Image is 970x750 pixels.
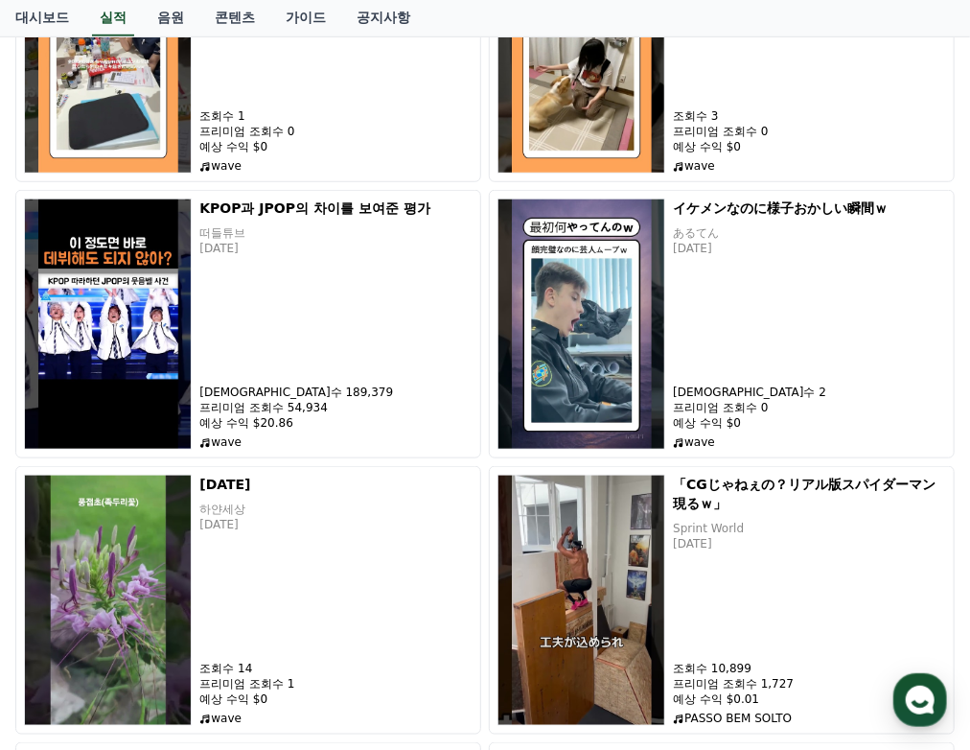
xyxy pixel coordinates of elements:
p: [DATE] [199,241,473,256]
p: 프리미엄 조회수 1,727 [673,676,946,691]
p: 조회수 1 [199,108,473,124]
img: KPOP과 JPOP의 차이를 보여준 평가 [24,199,192,450]
p: あるてん [673,225,946,241]
a: 설정 [247,591,368,639]
h5: 「CGじゃねぇの？リアル版スパイダーマン現るｗ」 [673,475,946,513]
p: wave [673,158,946,174]
p: wave [199,158,473,174]
p: 하얀세상 [199,502,473,517]
img: 2025년 9월 13일 [24,475,192,726]
a: イケメンなのに様子おかしい瞬間ｗ イケメンなのに様子おかしい瞬間ｗ あるてん [DATE] [DEMOGRAPHIC_DATA]수 2 프리미엄 조회수 0 예상 수익 $0 wave [489,190,955,458]
p: 프리미엄 조회수 0 [673,400,946,415]
h5: KPOP과 JPOP의 차이를 보여준 평가 [199,199,473,218]
p: 조회수 14 [199,661,473,676]
p: 프리미엄 조회수 0 [673,124,946,139]
p: 예상 수익 $0 [673,139,946,154]
p: [DEMOGRAPHIC_DATA]수 189,379 [199,385,473,400]
p: wave [673,434,946,450]
img: 「CGじゃねぇの？リアル版スパイダーマン現るｗ」 [497,475,665,726]
img: イケメンなのに様子おかしい瞬間ｗ [497,199,665,450]
p: 프리미엄 조회수 0 [199,124,473,139]
a: KPOP과 JPOP의 차이를 보여준 평가 KPOP과 JPOP의 차이를 보여준 평가 떠들튜브 [DATE] [DEMOGRAPHIC_DATA]수 189,379 프리미엄 조회수 54... [15,190,481,458]
p: Sprint World [673,521,946,536]
p: 프리미엄 조회수 1 [199,676,473,691]
p: 예상 수익 $0.01 [673,691,946,707]
p: PASSO BEM SOLTO [673,711,946,726]
p: wave [199,711,473,726]
span: 홈 [60,620,72,635]
p: 조회수 10,899 [673,661,946,676]
span: 설정 [296,620,319,635]
a: 홈 [6,591,127,639]
p: 예상 수익 $0 [673,415,946,431]
p: [DATE] [673,536,946,551]
p: 예상 수익 $0 [199,139,473,154]
p: 프리미엄 조회수 54,934 [199,400,473,415]
p: [DATE] [199,517,473,532]
p: 조회수 3 [673,108,946,124]
p: 예상 수익 $20.86 [199,415,473,431]
h5: イケメンなのに様子おかしい瞬間ｗ [673,199,946,218]
a: 대화 [127,591,247,639]
p: 예상 수익 $0 [199,691,473,707]
span: 대화 [175,621,198,636]
a: 2025년 9월 13일 [DATE] 하얀세상 [DATE] 조회수 14 프리미엄 조회수 1 예상 수익 $0 wave [15,466,481,735]
h5: [DATE] [199,475,473,494]
p: wave [199,434,473,450]
a: 「CGじゃねぇの？リアル版スパイダーマン現るｗ」 「CGじゃねぇの？リアル版スパイダーマン現るｗ」 Sprint World [DATE] 조회수 10,899 프리미엄 조회수 1,727 예... [489,466,955,735]
p: [DEMOGRAPHIC_DATA]수 2 [673,385,946,400]
p: 떠들튜브 [199,225,473,241]
p: [DATE] [673,241,946,256]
